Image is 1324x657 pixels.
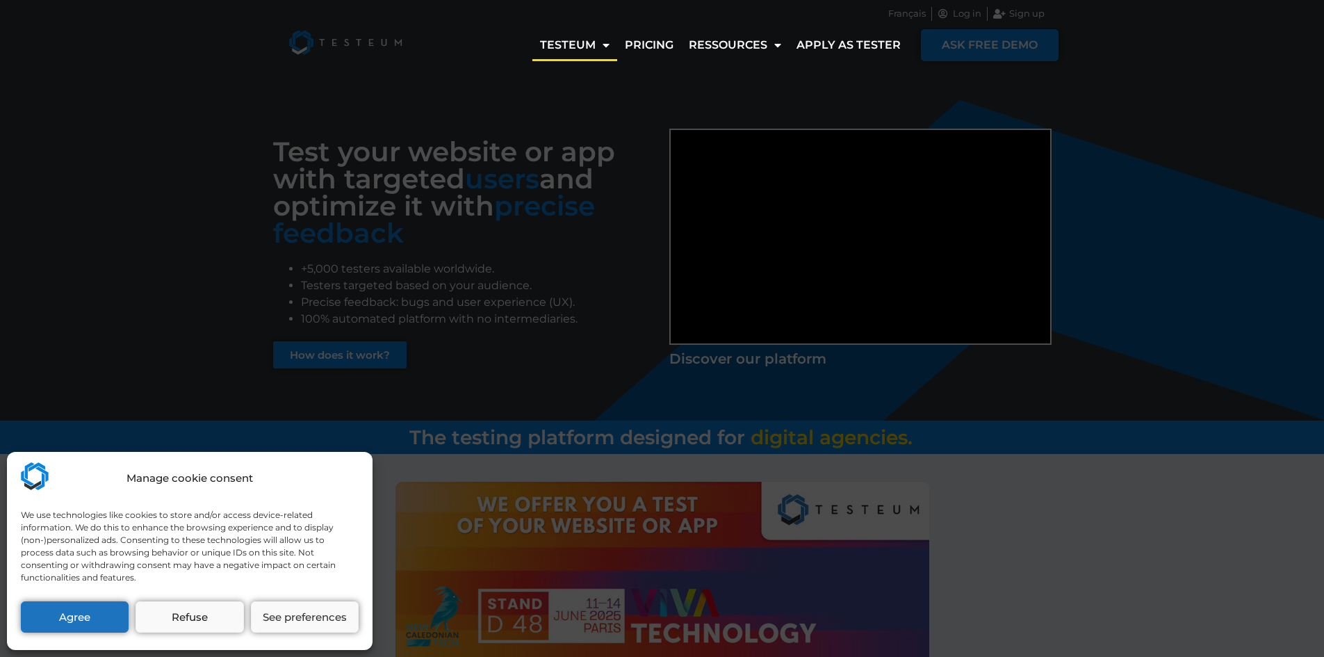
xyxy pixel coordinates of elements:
nav: Menu [532,29,908,61]
button: See preferences [251,601,359,633]
a: Pricing [617,29,681,61]
a: Apply as tester [789,29,908,61]
div: We use technologies like cookies to store and/or access device-related information. We do this to... [21,509,357,584]
div: Manage cookie consent [126,471,253,487]
button: Refuse [136,601,243,633]
a: Ressources [681,29,789,61]
img: Testeum.com - Application crowdtesting platform [21,462,49,490]
a: Testeum [532,29,617,61]
button: Agree [21,601,129,633]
